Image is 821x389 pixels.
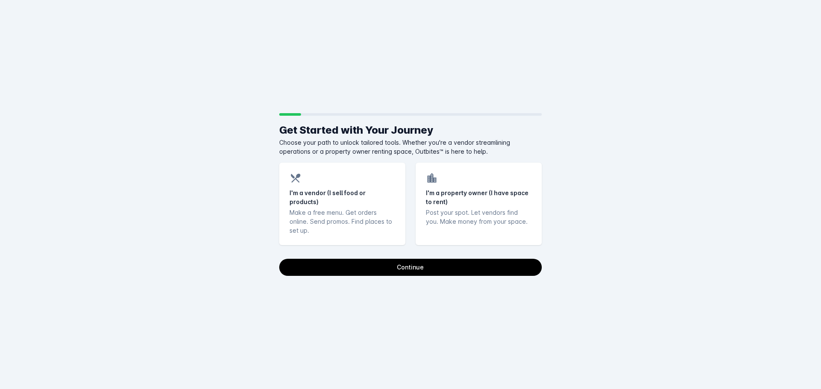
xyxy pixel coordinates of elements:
div: Continue [397,264,424,270]
button: continue [279,259,541,276]
div: Choose your path to unlock tailored tools. Whether you're a vendor streamlining operations or a p... [279,138,541,156]
div: Post your spot. Let vendors find you. Make money from your space. [426,208,532,226]
div: Get Started with Your Journey [279,123,541,138]
div: Make a free menu. Get orders online. Send promos. Find places to set up. [289,208,395,235]
div: I'm a vendor (I sell food or products) [289,188,395,206]
div: I'm a property owner (I have space to rent) [426,188,532,206]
